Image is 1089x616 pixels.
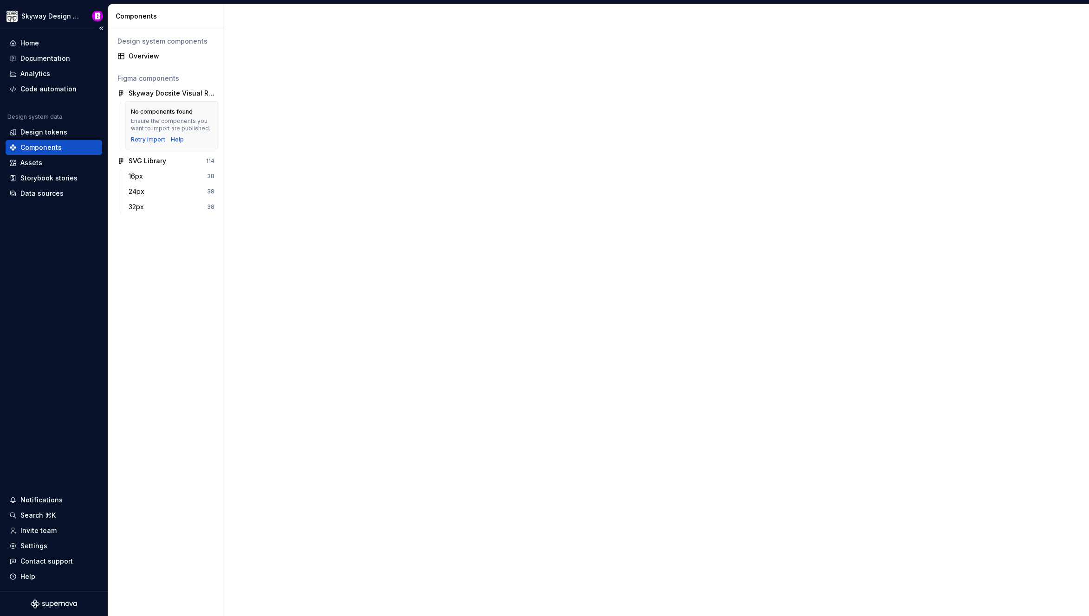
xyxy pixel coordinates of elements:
div: Design system components [117,37,214,46]
button: Skyway Design SystemBobby Davis [2,6,106,26]
a: 16px38 [125,169,218,184]
button: Retry import [131,136,165,143]
div: Design system data [7,113,62,121]
a: Settings [6,539,102,553]
a: Code automation [6,82,102,96]
a: Storybook stories [6,171,102,186]
a: Home [6,36,102,51]
div: Data sources [20,189,64,198]
button: Search ⌘K [6,508,102,523]
a: Components [6,140,102,155]
div: No components found [131,108,193,115]
button: Help [6,569,102,584]
button: Notifications [6,493,102,507]
a: Data sources [6,186,102,201]
a: Help [171,136,184,143]
div: Code automation [20,84,77,94]
div: Skyway Docsite Visual Reference [129,89,214,98]
div: 38 [207,203,214,211]
div: Search ⌘K [20,511,56,520]
div: Skyway Design System [21,12,81,21]
div: Help [20,572,35,581]
div: 114 [206,157,214,165]
div: Assets [20,158,42,167]
div: Figma components [117,74,214,83]
a: Analytics [6,66,102,81]
div: Analytics [20,69,50,78]
div: Components [20,143,62,152]
div: Documentation [20,54,70,63]
img: 7d2f9795-fa08-4624-9490-5a3f7218a56a.png [6,11,18,22]
div: SVG Library [129,156,166,166]
a: 24px38 [125,184,218,199]
div: Components [116,12,220,21]
div: 16px [129,172,147,181]
div: Ensure the components you want to import are published. [131,117,212,132]
button: Contact support [6,554,102,569]
div: Design tokens [20,128,67,137]
div: Storybook stories [20,173,78,183]
div: Home [20,38,39,48]
a: 32px38 [125,199,218,214]
svg: Supernova Logo [31,599,77,609]
a: Skyway Docsite Visual Reference [114,86,218,101]
div: 32px [129,202,148,212]
a: Invite team [6,523,102,538]
div: 24px [129,187,148,196]
div: Overview [129,51,214,61]
button: Collapse sidebar [95,22,108,35]
div: Settings [20,541,47,551]
a: Overview [114,49,218,64]
div: 38 [207,188,214,195]
a: Assets [6,155,102,170]
div: Notifications [20,495,63,505]
div: Invite team [20,526,57,535]
a: Design tokens [6,125,102,140]
img: Bobby Davis [92,11,103,22]
div: 38 [207,173,214,180]
a: Documentation [6,51,102,66]
div: Contact support [20,557,73,566]
a: SVG Library114 [114,154,218,168]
